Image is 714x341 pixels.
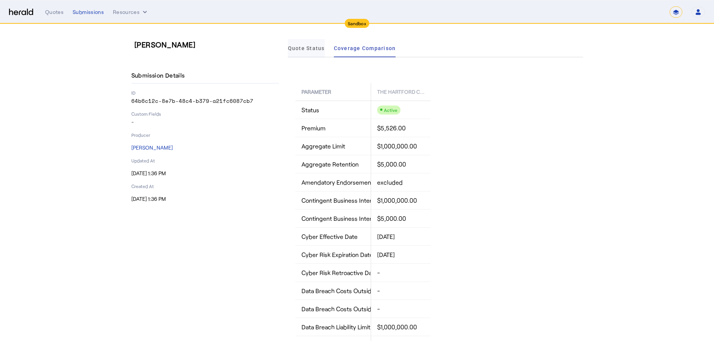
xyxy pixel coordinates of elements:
div: Amendatory Endorsement Coverage [295,173,371,191]
div: - [371,282,428,300]
div: - [371,300,428,318]
p: [DATE] 1:36 PM [131,195,279,203]
div: Aggregate Retention [295,155,371,173]
div: Contingent Business Interruption Retention [295,209,371,228]
p: [DATE] 1:36 PM [131,170,279,177]
h3: [PERSON_NAME] [134,39,282,50]
div: Sandbox [345,19,369,28]
button: Resources dropdown menu [113,8,149,16]
div: Data Breach Costs Outside the Limit [295,282,371,300]
div: Aggregate Limit [295,137,371,155]
p: - [131,118,279,126]
span: Active [384,107,397,113]
div: Parameter [295,83,371,101]
div: Status [295,101,371,119]
p: Custom Fields [131,111,279,117]
p: Producer [131,132,279,138]
div: $1,000,000.00 [371,191,428,209]
div: $5,526.00 [371,119,428,137]
div: $1,000,000.00 [371,137,428,155]
div: Premium [295,119,371,137]
div: Cyber Risk Retroactive Date [295,264,371,282]
div: excluded [371,173,428,191]
div: $5,000.00 [371,155,428,173]
div: Data Breach Costs Outside the Limit Retention [295,300,371,318]
div: $5,000.00 [371,209,428,227]
div: Data Breach Liability Limit [295,318,371,336]
div: [DATE] [371,228,428,245]
p: Created At [131,183,279,189]
div: - [371,264,428,281]
p: Updated At [131,158,279,164]
p: 64b6c12c-8e7b-48c4-b379-a21fc6087cb7 [131,97,279,105]
a: Quote Status [288,39,325,57]
h4: Submission Details [131,71,188,80]
img: Herald Logo [9,9,33,16]
div: $1,000,000.00 [371,318,428,336]
div: Quotes [45,8,64,16]
p: [PERSON_NAME] [131,144,279,151]
p: ID [131,90,279,96]
span: Coverage Comparison [334,46,396,51]
a: Coverage Comparison [334,39,396,57]
div: Cyber Risk Expiration Date [295,246,371,264]
div: Submissions [73,8,104,16]
div: Cyber Effective Date [295,228,371,246]
div: The Hartford C... [371,83,431,101]
span: Quote Status [288,46,325,51]
div: [DATE] [371,246,428,263]
div: Contingent Business Interruption Limit [295,191,371,209]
